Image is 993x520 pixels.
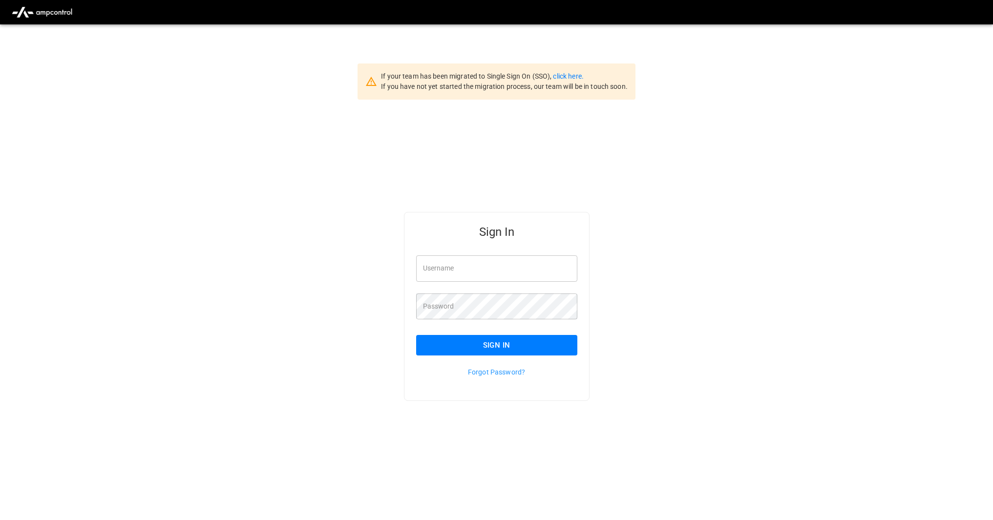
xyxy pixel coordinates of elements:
img: ampcontrol.io logo [8,3,76,21]
span: If your team has been migrated to Single Sign On (SSO), [381,72,553,80]
button: Sign In [416,335,577,355]
p: Forgot Password? [416,367,577,377]
span: If you have not yet started the migration process, our team will be in touch soon. [381,83,628,90]
h5: Sign In [416,224,577,240]
a: click here. [553,72,583,80]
